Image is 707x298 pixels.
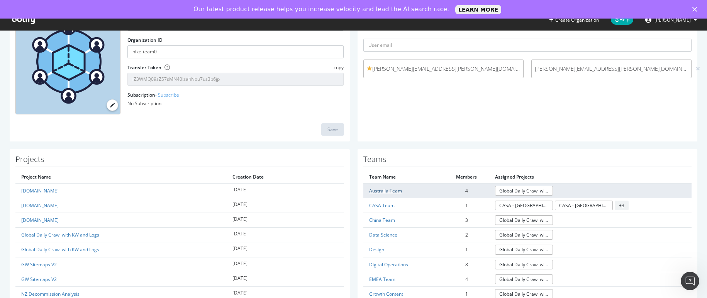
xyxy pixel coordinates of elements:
[369,246,384,253] a: Design
[549,16,599,24] button: Create Organization
[444,171,489,183] th: Members
[127,64,161,71] label: Transfer Token
[444,228,489,242] td: 2
[21,202,59,209] a: [DOMAIN_NAME]
[363,39,692,52] input: User email
[21,261,57,268] a: GW Sitemaps V2
[193,5,449,13] div: Our latest product release helps you increase velocity and lead the AI search race.
[369,276,395,283] a: EMEA Team
[692,7,700,12] div: Close
[495,186,553,196] a: Global Daily Crawl with KW and Logs
[611,14,633,25] span: Help
[21,217,59,223] a: [DOMAIN_NAME]
[155,92,179,98] a: - Subscribe
[369,261,408,268] a: Digital Operations
[15,171,227,183] th: Project Name
[535,65,688,73] span: [PERSON_NAME][EMAIL_ADDRESS][PERSON_NAME][DOMAIN_NAME]
[489,171,692,183] th: Assigned Projects
[681,272,699,290] iframe: Intercom live chat
[227,242,344,257] td: [DATE]
[369,187,402,194] a: Australia Team
[555,201,613,210] a: CASA - [GEOGRAPHIC_DATA]
[369,232,397,238] a: Data Science
[227,272,344,286] td: [DATE]
[227,213,344,228] td: [DATE]
[227,228,344,242] td: [DATE]
[15,155,344,167] h1: Projects
[127,45,344,58] input: Organization ID
[444,242,489,257] td: 1
[21,291,80,297] a: NZ Decommission Analysis
[127,92,179,98] label: Subscription
[363,171,444,183] th: Team Name
[21,276,57,283] a: GW Sitemaps V2
[495,230,553,240] a: Global Daily Crawl with KW and Logs
[444,272,489,286] td: 4
[369,291,403,297] a: Growth Content
[444,183,489,198] td: 4
[639,14,703,26] button: [PERSON_NAME]
[127,37,163,43] label: Organization ID
[615,201,629,210] span: + 3
[227,198,344,213] td: [DATE]
[227,183,344,198] td: [DATE]
[495,274,553,284] a: Global Daily Crawl with KW and Logs
[444,198,489,213] td: 1
[227,171,344,183] th: Creation Date
[21,246,99,253] a: Global Daily Crawl with KW and Logs
[227,257,344,272] td: [DATE]
[369,217,395,223] a: China Team
[495,245,553,254] a: Global Daily Crawl with KW and Logs
[367,65,520,73] span: [PERSON_NAME][EMAIL_ADDRESS][PERSON_NAME][DOMAIN_NAME]
[321,123,344,136] button: Save
[334,64,344,71] span: copy
[495,215,553,225] a: Global Daily Crawl with KW and Logs
[495,260,553,269] a: Global Daily Crawl with KW and Logs
[369,202,395,209] a: CASA Team
[327,126,338,133] div: Save
[455,5,501,14] a: LEARN MORE
[444,257,489,272] td: 8
[444,213,489,228] td: 3
[21,232,99,238] a: Global Daily Crawl with KW and Logs
[363,155,692,167] h1: Teams
[21,187,59,194] a: [DOMAIN_NAME]
[495,201,553,210] a: CASA - [GEOGRAPHIC_DATA]
[654,17,691,23] span: Nathalie Geoffrin
[127,100,344,107] div: No Subscription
